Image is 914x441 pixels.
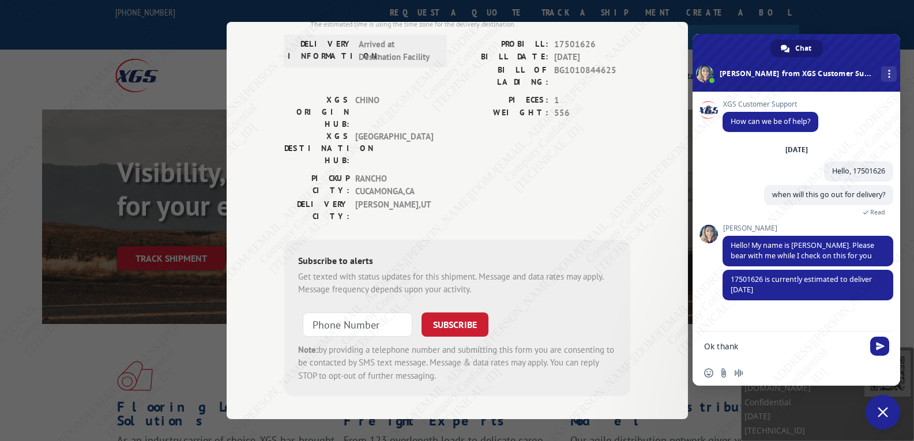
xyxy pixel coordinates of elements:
[866,395,900,429] div: Close chat
[284,130,349,167] label: XGS DESTINATION HUB:
[772,190,885,199] span: when will this go out for delivery?
[881,66,897,82] div: More channels
[298,344,318,355] strong: Note:
[457,64,548,88] label: BILL OF LADING:
[284,198,349,223] label: DELIVERY CITY:
[310,19,630,29] div: The estimated time is using the time zone for the delivery destination.
[704,341,863,352] textarea: Compose your message...
[785,146,808,153] div: [DATE]
[723,100,818,108] span: XGS Customer Support
[298,254,616,270] div: Subscribe to alerts
[355,172,433,198] span: RANCHO CUCAMONGA , CA
[457,107,548,120] label: WEIGHT:
[298,344,616,383] div: by providing a telephone number and submitting this form you are consenting to be contacted by SM...
[719,368,728,378] span: Send a file
[457,51,548,64] label: BILL DATE:
[704,368,713,378] span: Insert an emoji
[554,64,630,88] span: BG1010844625
[770,40,823,57] div: Chat
[422,312,488,337] button: SUBSCRIBE
[303,312,412,337] input: Phone Number
[554,51,630,64] span: [DATE]
[832,166,885,176] span: Hello, 17501626
[734,368,743,378] span: Audio message
[554,107,630,120] span: 556
[457,94,548,107] label: PIECES:
[731,116,810,126] span: How can we be of help?
[298,270,616,296] div: Get texted with status updates for this shipment. Message and data rates may apply. Message frequ...
[870,337,889,356] span: Send
[795,40,811,57] span: Chat
[731,274,872,295] span: 17501626 is currently estimated to deliver [DATE]
[284,94,349,130] label: XGS ORIGIN HUB:
[359,38,437,64] span: Arrived at Destination Facility
[723,224,893,232] span: [PERSON_NAME]
[284,172,349,198] label: PICKUP CITY:
[355,94,433,130] span: CHINO
[554,94,630,107] span: 1
[870,208,885,216] span: Read
[355,130,433,167] span: [GEOGRAPHIC_DATA]
[457,38,548,51] label: PROBILL:
[288,38,353,64] label: DELIVERY INFORMATION:
[355,198,433,223] span: [PERSON_NAME] , UT
[554,38,630,51] span: 17501626
[731,240,874,261] span: Hello! My name is [PERSON_NAME]. Please bear with me while I check on this for you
